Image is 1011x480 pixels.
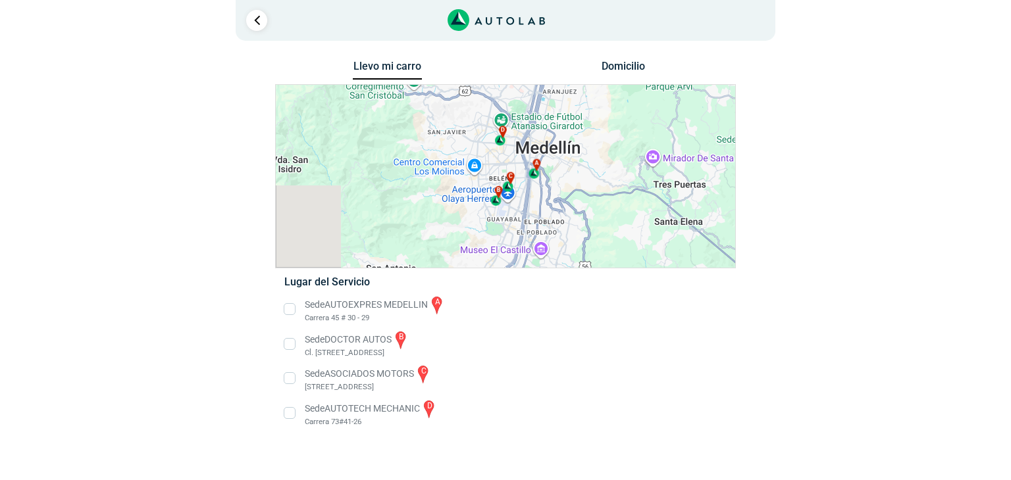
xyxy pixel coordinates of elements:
[501,126,505,135] span: d
[509,172,513,181] span: c
[353,60,422,80] button: Llevo mi carro
[246,10,267,31] a: Ir al paso anterior
[448,13,546,26] a: Link al sitio de autolab
[497,186,501,195] span: b
[534,159,538,168] span: a
[589,60,658,79] button: Domicilio
[284,276,726,288] h5: Lugar del Servicio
